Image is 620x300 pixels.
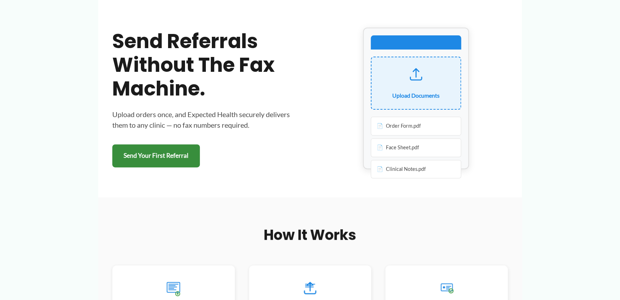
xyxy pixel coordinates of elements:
[371,160,461,179] div: Clinical Notes.pdf
[371,117,461,135] div: Order Form.pdf
[112,109,296,130] p: Upload orders once, and Expected Health securely delivers them to any clinic — no fax numbers req...
[112,226,508,244] h2: How It Works
[392,90,440,101] div: Upload Documents
[112,29,296,101] h1: Send referrals without the fax machine.
[112,144,200,167] a: Send Your First Referral
[371,138,461,157] div: Face Sheet.pdf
